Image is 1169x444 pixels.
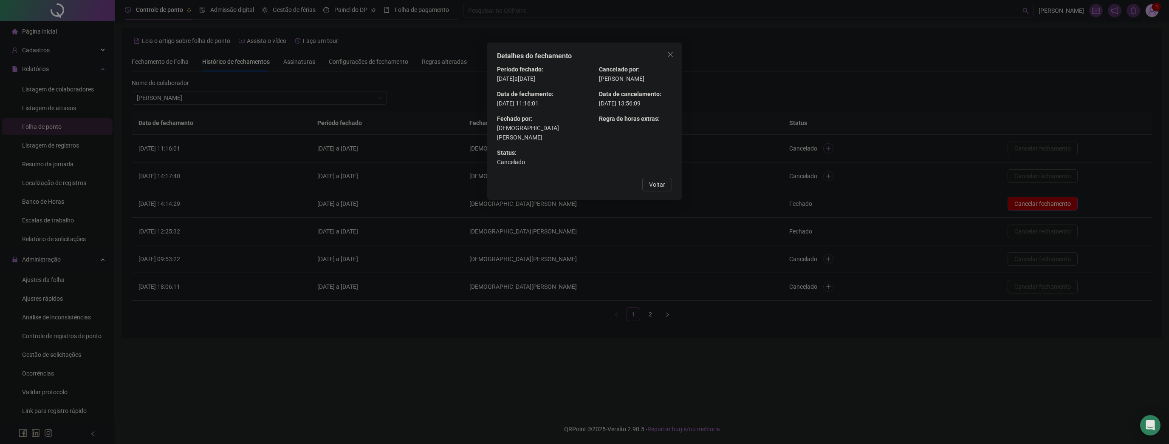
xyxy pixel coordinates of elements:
[497,99,584,108] p: [DATE] 11:16:01
[599,66,638,73] span: Cancelado por
[599,115,660,122] strong: :
[497,66,542,73] span: Período fechado
[1140,415,1161,435] div: Open Intercom Messenger
[497,66,543,73] strong: :
[497,52,572,60] span: Detalhes do fechamento
[497,159,525,165] span: Cancelado
[497,115,532,122] strong: :
[599,74,672,83] p: [PERSON_NAME]
[599,99,672,108] p: [DATE] 13:56:09
[497,91,553,97] strong: :
[497,123,584,142] p: [DEMOGRAPHIC_DATA][PERSON_NAME]
[497,149,517,156] strong: :
[649,180,665,189] span: Voltar
[667,51,674,58] span: close
[497,115,531,122] span: Fechado por
[599,91,660,97] span: Data de cancelamento
[497,91,552,97] span: Data de fechamento
[664,48,677,61] button: Close
[497,149,515,156] span: Status
[642,178,672,191] button: Voltar
[599,115,658,122] span: Regra de horas extras
[599,91,661,97] strong: :
[599,66,640,73] strong: :
[497,74,584,83] p: [DATE] a [DATE]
